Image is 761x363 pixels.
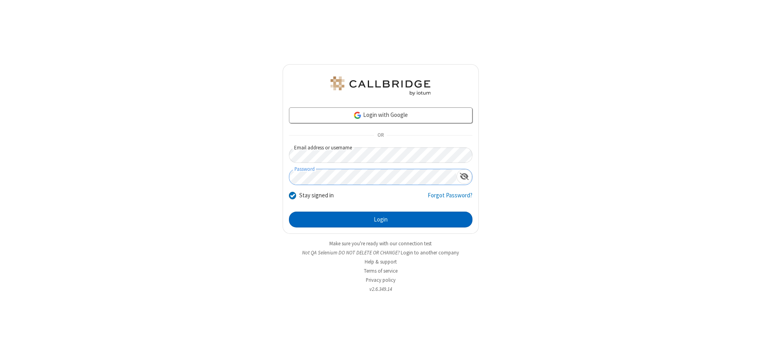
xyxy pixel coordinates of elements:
input: Password [289,169,457,185]
button: Login to another company [401,249,459,256]
li: v2.6.349.14 [283,285,479,293]
a: Privacy policy [366,277,396,283]
a: Help & support [365,258,397,265]
a: Login with Google [289,107,472,123]
a: Terms of service [364,267,398,274]
input: Email address or username [289,147,472,163]
a: Make sure you're ready with our connection test [329,240,432,247]
li: Not QA Selenium DO NOT DELETE OR CHANGE? [283,249,479,256]
img: QA Selenium DO NOT DELETE OR CHANGE [329,76,432,96]
img: google-icon.png [353,111,362,120]
a: Forgot Password? [428,191,472,206]
div: Show password [457,169,472,184]
span: OR [374,130,387,141]
label: Stay signed in [299,191,334,200]
button: Login [289,212,472,227]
